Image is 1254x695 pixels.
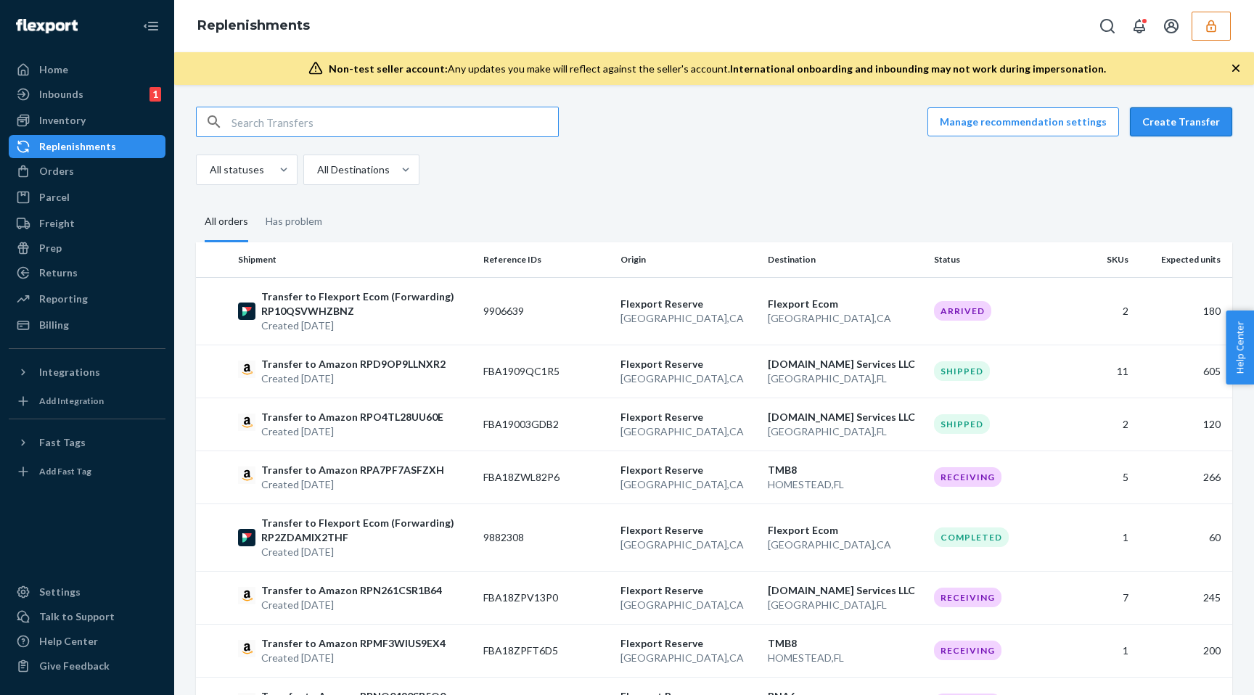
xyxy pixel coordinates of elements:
button: Integrations [9,361,165,384]
a: Replenishments [197,17,310,33]
p: [GEOGRAPHIC_DATA] , CA [620,651,756,665]
a: Billing [9,313,165,337]
td: 5 [1065,451,1134,503]
p: [GEOGRAPHIC_DATA] , CA [768,311,923,326]
div: Receiving [934,467,1001,487]
p: [DOMAIN_NAME] Services LLC [768,410,923,424]
div: Give Feedback [39,659,110,673]
div: Any updates you make will reflect against the seller's account. [329,62,1106,76]
td: 9882308 [478,503,615,571]
p: Flexport Ecom [768,523,923,538]
p: HOMESTEAD , FL [768,477,923,492]
button: Manage recommendation settings [927,107,1119,136]
p: [GEOGRAPHIC_DATA] , CA [620,311,756,326]
div: Talk to Support [39,609,115,624]
td: FBA18ZPFT6D5 [478,624,615,677]
td: 2 [1065,398,1134,451]
button: Help Center [1226,311,1254,384]
p: Flexport Reserve [620,583,756,598]
a: Reporting [9,287,165,311]
div: Integrations [39,365,100,379]
a: Freight [9,212,165,235]
p: [DOMAIN_NAME] Services LLC [768,357,923,371]
td: 120 [1134,398,1232,451]
div: Has problem [266,202,322,240]
span: International onboarding and inbounding may not work during impersonation. [730,62,1106,75]
div: Home [39,62,68,77]
div: Add Fast Tag [39,465,91,477]
p: TMB8 [768,463,923,477]
a: Prep [9,237,165,260]
p: Flexport Ecom [768,297,923,311]
button: Give Feedback [9,654,165,678]
td: 605 [1134,345,1232,398]
div: Shipped [934,414,990,434]
button: Open notifications [1125,12,1154,41]
a: Talk to Support [9,605,165,628]
td: 266 [1134,451,1232,503]
td: FBA18ZPV13P0 [478,571,615,624]
div: All Destinations [317,163,390,177]
div: Receiving [934,588,1001,607]
p: [GEOGRAPHIC_DATA] , FL [768,598,923,612]
td: 245 [1134,571,1232,624]
td: 180 [1134,277,1232,345]
p: [GEOGRAPHIC_DATA] , CA [620,477,756,492]
button: Close Navigation [136,12,165,41]
th: Expected units [1134,242,1232,277]
div: Reporting [39,292,88,306]
a: Home [9,58,165,81]
p: Flexport Reserve [620,357,756,371]
p: Flexport Reserve [620,297,756,311]
ol: breadcrumbs [186,5,321,47]
p: Transfer to Amazon RPO4TL28UU60E [261,410,443,424]
img: Flexport logo [16,19,78,33]
p: Transfer to Amazon RPD9OP9LLNXR2 [261,357,446,371]
p: HOMESTEAD , FL [768,651,923,665]
button: Open Search Box [1093,12,1122,41]
div: Orders [39,164,74,178]
p: Created [DATE] [261,318,472,333]
div: Shipped [934,361,990,381]
button: Fast Tags [9,431,165,454]
div: Parcel [39,190,70,205]
a: Settings [9,580,165,604]
td: 60 [1134,503,1232,571]
p: Transfer to Amazon RPA7PF7ASFZXH [261,463,444,477]
td: FBA18ZWL82P6 [478,451,615,503]
div: Add Integration [39,395,104,407]
div: Arrived [934,301,991,321]
a: Help Center [9,630,165,653]
a: Add Integration [9,390,165,413]
div: Freight [39,216,75,231]
a: Replenishments [9,135,165,158]
input: Search Transfers [231,107,558,136]
p: [GEOGRAPHIC_DATA] , FL [768,424,923,439]
p: [GEOGRAPHIC_DATA] , CA [768,538,923,552]
input: All Destinations [316,163,317,177]
p: [GEOGRAPHIC_DATA] , CA [620,371,756,386]
div: Fast Tags [39,435,86,450]
p: Flexport Reserve [620,523,756,538]
p: Transfer to Flexport Ecom (Forwarding) RP2ZDAMIX2THF [261,516,472,545]
p: [GEOGRAPHIC_DATA] , CA [620,598,756,612]
div: Prep [39,241,62,255]
th: Reference IDs [478,242,615,277]
div: Replenishments [39,139,116,154]
div: Inbounds [39,87,83,102]
td: 7 [1065,571,1134,624]
p: Created [DATE] [261,477,444,492]
p: [GEOGRAPHIC_DATA] , CA [620,424,756,439]
td: 200 [1134,624,1232,677]
span: Non-test seller account: [329,62,448,75]
a: Inbounds1 [9,83,165,106]
div: Settings [39,585,81,599]
th: SKUs [1065,242,1134,277]
button: Create Transfer [1130,107,1232,136]
a: Add Fast Tag [9,460,165,483]
div: Completed [934,527,1009,547]
div: Help Center [39,634,98,649]
p: Flexport Reserve [620,463,756,477]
